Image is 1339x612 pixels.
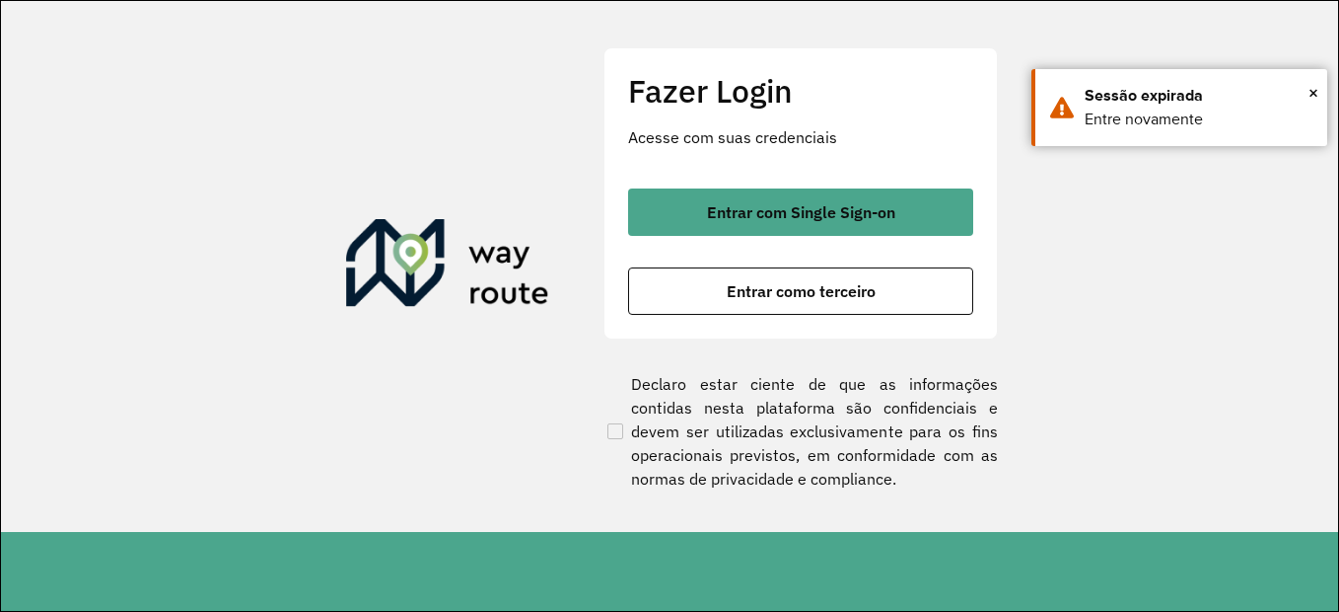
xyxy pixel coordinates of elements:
button: button [628,189,973,236]
p: Acesse com suas credenciais [628,125,973,149]
button: Close [1308,78,1318,108]
img: Roteirizador AmbevTech [346,219,549,314]
span: × [1308,78,1318,108]
h2: Fazer Login [628,72,973,110]
label: Declaro estar ciente de que as informações contidas nesta plataforma são confidenciais e devem se... [603,372,998,491]
span: Entrar como terceiro [727,283,876,299]
span: Entrar com Single Sign-on [707,204,895,220]
button: button [628,268,973,315]
div: Entre novamente [1085,108,1312,131]
div: Sessão expirada [1085,84,1312,108]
